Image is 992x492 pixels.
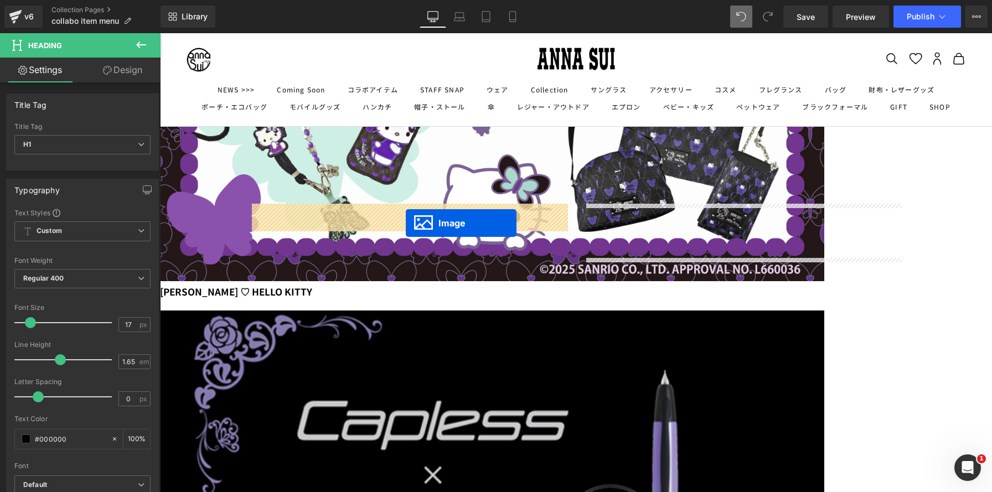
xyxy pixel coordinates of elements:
summary: バッグ [665,51,687,62]
summary: ポーチ・エコバッグ [42,68,107,79]
a: Tablet [473,6,499,28]
a: Design [82,58,163,82]
summary: 帽子・ストール [254,68,305,79]
summary: Collection [371,51,409,62]
span: em [139,358,149,365]
div: v6 [22,9,36,24]
input: Color [35,433,106,445]
summary: ブラックフォーマル [642,68,708,79]
span: Library [182,12,208,22]
button: Redo [757,6,779,28]
span: px [139,321,149,328]
div: Text Color [14,415,151,423]
button: More [965,6,988,28]
div: Title Tag [14,94,47,110]
button: Publish [893,6,961,28]
summary: コラボアイテム [188,51,238,62]
a: SHOP [769,68,790,79]
img: ANNA SUI NYC [27,14,51,39]
summary: モバイルグッズ [130,68,180,79]
iframe: Intercom live chat [954,454,981,481]
a: STAFF SNAP [260,51,304,62]
summary: ハンカチ [203,68,232,79]
span: Heading [28,41,62,50]
summary: 財布・レザーグッズ [709,51,774,62]
div: Line Height [14,341,151,349]
summary: レジャー・アウトドア [357,68,430,79]
a: Coming Soon [117,51,165,62]
a: NEWS >>> [58,51,95,62]
span: 1 [977,454,986,463]
summary: サングラス [431,51,467,62]
div: Title Tag [14,123,151,131]
summary: ペットウェア [576,68,620,79]
a: New Library [161,6,215,28]
div: Letter Spacing [14,378,151,386]
nav: プライマリナビゲーション [27,51,805,79]
a: Laptop [446,6,473,28]
b: H1 [23,140,31,148]
div: Font [14,462,151,470]
summary: コスメ [555,51,577,62]
summary: ウェア [327,51,349,62]
summary: エプロン [452,68,481,79]
summary: ベビー・キッズ [503,68,554,79]
span: collabo item menu [51,17,119,25]
span: Preview [846,11,876,23]
button: Undo [730,6,752,28]
span: px [139,395,149,402]
a: Mobile [499,6,526,28]
b: Regular 400 [23,274,64,282]
nav: セカンダリナビゲーション [725,19,805,32]
div: Typography [14,179,60,195]
a: Preview [833,6,889,28]
summary: 傘 [328,68,335,79]
i: Default [23,480,47,490]
summary: アクセサリー [489,51,533,62]
a: Desktop [420,6,446,28]
span: Publish [907,12,934,21]
span: Save [797,11,815,23]
a: フレグランス [599,51,643,62]
b: Custom [37,226,62,236]
div: Font Weight [14,257,151,265]
a: v6 [4,6,43,28]
div: % [123,429,150,449]
div: Font Size [14,304,151,312]
a: GIFT [730,68,747,79]
div: Text Styles [14,208,151,217]
a: Collection Pages [51,6,161,14]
